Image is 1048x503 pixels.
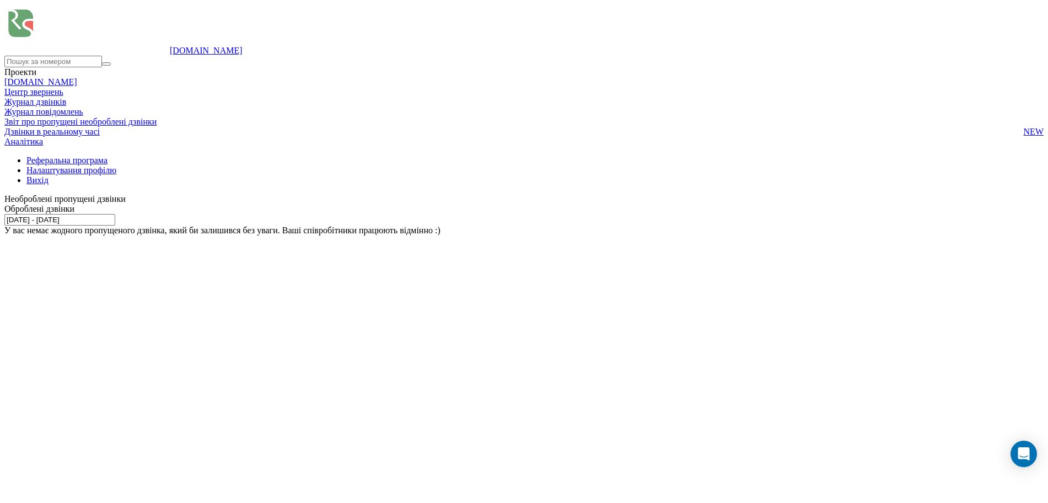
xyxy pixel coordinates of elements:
a: Звіт про пропущені необроблені дзвінки [4,117,1044,127]
span: Звіт про пропущені необроблені дзвінки [4,117,157,127]
span: Журнал повідомлень [4,107,83,117]
div: У вас немає жодного пропущеного дзвінка, який би залишився без уваги. Ваші співробітники працюють... [4,226,1044,236]
a: [DOMAIN_NAME] [4,77,77,87]
div: Проекти [4,67,1044,77]
a: [DOMAIN_NAME] [170,46,243,55]
a: Журнал дзвінків [4,97,1044,107]
div: Необроблені пропущені дзвінки [4,194,1044,204]
span: Дзвінки в реальному часі [4,127,100,137]
a: Налаштування профілю [26,165,116,175]
div: Open Intercom Messenger [1011,441,1037,467]
span: NEW [1024,127,1044,137]
a: Центр звернень [4,87,63,97]
a: Дзвінки в реальному часіNEW [4,127,1044,137]
a: Журнал повідомлень [4,107,1044,117]
img: Ringostat logo [4,4,170,53]
a: Аналiтика [4,137,43,146]
a: Вихід [26,175,49,185]
a: Реферальна програма [26,156,108,165]
div: Оброблені дзвінки [4,204,1044,214]
input: Пошук за номером [4,56,102,67]
span: Журнал дзвінків [4,97,66,107]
